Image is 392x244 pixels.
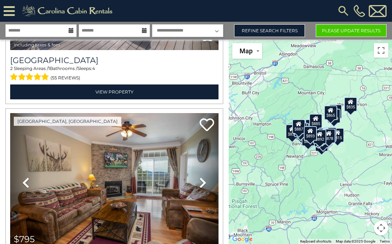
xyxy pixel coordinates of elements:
[316,128,329,142] div: $830
[200,117,214,133] a: Add to favorites
[230,235,254,244] a: Open this area in Google Maps (opens a new window)
[336,239,375,243] span: Map data ©2025 Google
[50,73,80,83] span: (55 reviews)
[234,24,305,37] a: Refine Search Filters
[331,128,344,142] div: $815
[48,66,50,71] span: 1
[232,43,262,59] button: Change map style
[380,239,390,243] a: Terms
[10,55,219,65] a: [GEOGRAPHIC_DATA]
[304,126,317,141] div: $893
[286,124,299,139] div: $837
[374,43,388,58] button: Toggle fullscreen view
[344,97,357,112] div: $835
[10,55,219,65] h3: Cloud Forest Lane
[292,119,305,134] div: $887
[240,47,253,55] span: Map
[14,117,121,126] a: [GEOGRAPHIC_DATA], [GEOGRAPHIC_DATA]
[315,137,328,152] div: $759
[19,4,119,18] img: Khaki-logo.png
[302,132,315,146] div: $863
[92,66,95,71] span: 4
[313,129,326,144] div: $892
[316,24,387,37] button: Please Update Results
[322,129,335,143] div: $878
[300,239,331,244] button: Keyboard shortcuts
[230,235,254,244] img: Google
[323,127,336,142] div: $841
[10,66,13,71] span: 2
[352,5,367,17] a: [PHONE_NUMBER]
[10,84,219,99] a: View Property
[309,114,322,128] div: $885
[374,221,388,235] button: Map camera controls
[324,106,337,120] div: $865
[337,4,350,17] img: search-regular.svg
[14,42,60,47] span: including taxes & fees
[10,65,219,83] div: Sleeping Areas / Bathrooms / Sleeps:
[329,104,342,119] div: $838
